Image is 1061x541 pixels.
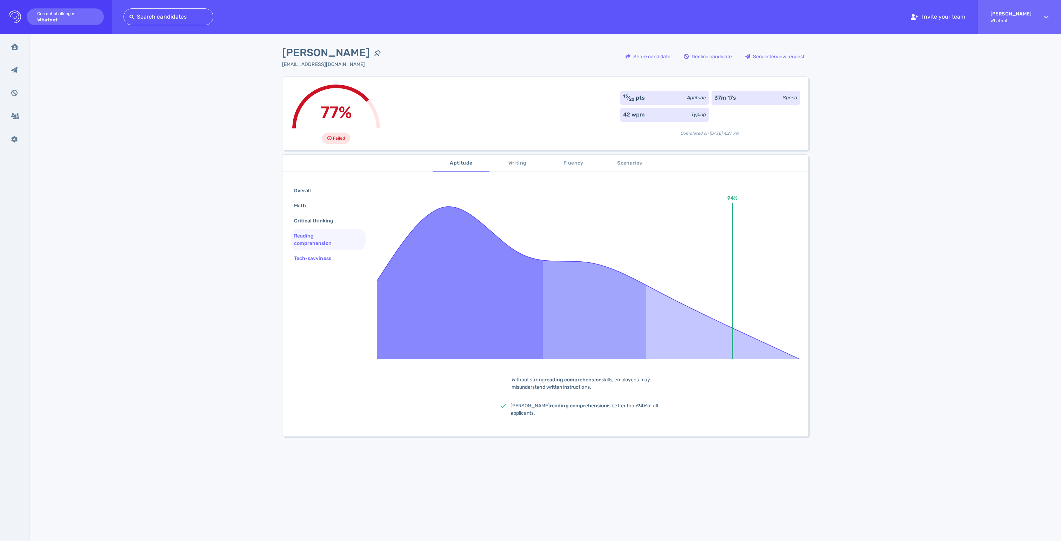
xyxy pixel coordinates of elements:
[282,61,385,68] div: Click to copy the email address
[623,111,645,119] div: 42 wpm
[680,48,735,65] div: Decline candidate
[501,376,676,391] div: Without strong skills, employees may misunderstand written instructions.
[714,94,736,102] div: 37m 17s
[282,45,370,61] span: [PERSON_NAME]
[990,11,1032,17] strong: [PERSON_NAME]
[293,201,314,211] div: Math
[990,18,1032,23] span: Whatnot
[629,97,634,102] sub: 20
[550,159,598,168] span: Fluency
[494,159,541,168] span: Writing
[637,403,647,409] b: 94%
[511,403,658,416] span: [PERSON_NAME] is better than of all applicants.
[680,48,736,65] button: Decline candidate
[691,111,706,118] div: Typing
[320,102,352,122] span: 77%
[545,377,602,383] b: reading comprehension
[293,253,340,263] div: Tech-savviness
[293,216,342,226] div: Critical thinking
[727,195,738,201] text: 94%
[333,134,345,142] span: Failed
[623,94,628,99] sup: 13
[622,48,674,65] button: Share candidate
[438,159,485,168] span: Aptitude
[742,48,808,65] div: Send interview request
[783,94,797,101] div: Speed
[687,94,706,101] div: Aptitude
[293,231,358,248] div: Reading comprehension
[741,48,808,65] button: Send interview request
[293,186,319,196] div: Overall
[606,159,654,168] span: Scenarios
[620,125,800,136] div: Completed on [DATE] 4:27 PM
[550,403,607,409] b: reading comprehension
[623,94,645,102] div: ⁄ pts
[622,48,674,65] div: Share candidate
